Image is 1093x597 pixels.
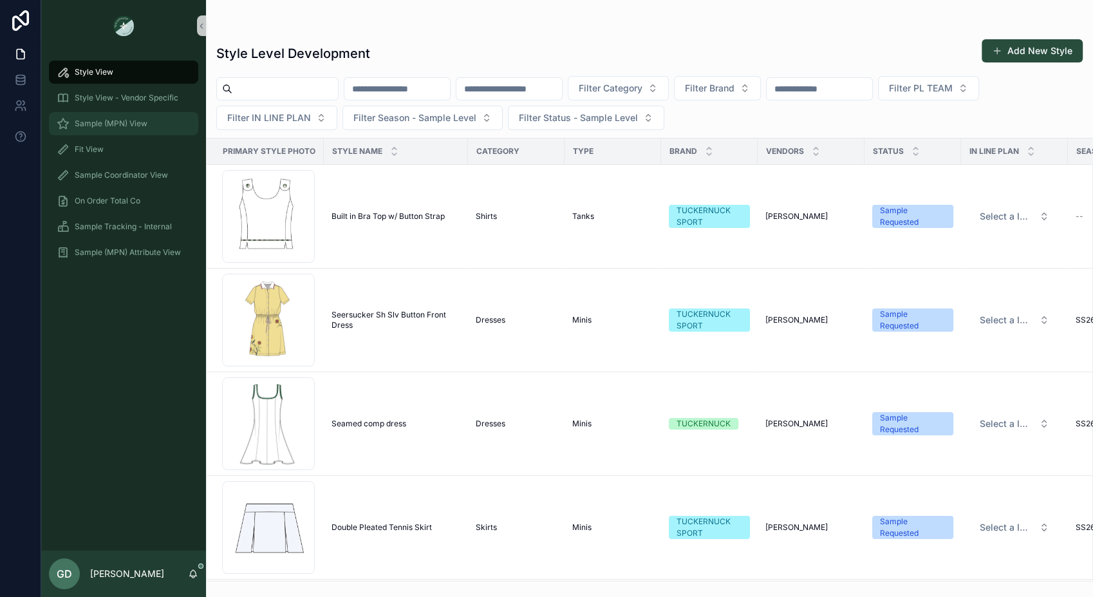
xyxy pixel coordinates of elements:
a: Seersucker Sh Slv Button Front Dress [332,310,460,330]
span: Dresses [476,315,505,325]
span: Sample Coordinator View [75,170,168,180]
a: Sample Requested [872,412,953,435]
a: Sample Tracking - Internal [49,215,198,238]
a: [PERSON_NAME] [765,419,857,429]
div: TUCKERNUCK [677,418,731,430]
a: Style View - Vendor Specific [49,86,198,109]
div: Sample Requested [880,412,946,435]
span: Filter Brand [685,82,734,95]
button: Select Button [508,106,664,130]
span: Filter PL TEAM [889,82,953,95]
a: Sample Coordinator View [49,164,198,187]
button: Select Button [216,106,337,130]
div: Sample Requested [880,205,946,228]
a: Minis [572,419,653,429]
span: Type [573,146,593,156]
a: TUCKERNUCK SPORT [669,205,750,228]
a: Style View [49,61,198,84]
a: Tanks [572,211,653,222]
a: Double Pleated Tennis Skirt [332,522,460,533]
button: Select Button [568,76,669,100]
span: [PERSON_NAME] [765,419,828,429]
span: Category [476,146,519,156]
span: Select a IN LINE PLAN [980,314,1034,327]
a: Sample Requested [872,308,953,332]
a: Sample (MPN) View [49,112,198,135]
span: IN LINE PLAN [969,146,1019,156]
a: Fit View [49,138,198,161]
a: Select Button [969,204,1060,229]
span: [PERSON_NAME] [765,315,828,325]
a: [PERSON_NAME] [765,522,857,533]
span: Style Name [332,146,382,156]
span: Skirts [476,522,497,533]
button: Select Button [969,412,1060,435]
a: Sample (MPN) Attribute View [49,241,198,264]
div: Sample Requested [880,516,946,539]
span: On Order Total Co [75,196,140,206]
button: Select Button [969,205,1060,228]
span: Minis [572,522,592,533]
span: Sample Tracking - Internal [75,222,172,232]
span: GD [57,566,72,582]
div: Sample Requested [880,308,946,332]
button: Add New Style [982,39,1083,62]
span: [PERSON_NAME] [765,211,828,222]
span: Select a IN LINE PLAN [980,210,1034,223]
span: Status [873,146,904,156]
span: Filter IN LINE PLAN [227,111,311,124]
span: Style View - Vendor Specific [75,93,178,103]
span: Double Pleated Tennis Skirt [332,522,432,533]
span: Shirts [476,211,497,222]
a: Select Button [969,308,1060,332]
a: Shirts [476,211,557,222]
span: Filter Status - Sample Level [519,111,638,124]
span: Fit View [75,144,104,155]
span: Minis [572,315,592,325]
div: TUCKERNUCK SPORT [677,516,742,539]
a: TUCKERNUCK SPORT [669,308,750,332]
a: Sample Requested [872,205,953,228]
span: Style View [75,67,113,77]
a: [PERSON_NAME] [765,315,857,325]
a: TUCKERNUCK [669,418,750,430]
a: TUCKERNUCK SPORT [669,516,750,539]
span: Select a IN LINE PLAN [980,417,1034,430]
a: Dresses [476,315,557,325]
a: Seamed comp dress [332,419,460,429]
button: Select Button [878,76,979,100]
span: Dresses [476,419,505,429]
button: Select Button [674,76,761,100]
a: Skirts [476,522,557,533]
span: Filter Season - Sample Level [353,111,476,124]
span: Vendors [766,146,804,156]
img: App logo [113,15,134,36]
span: Sample (MPN) View [75,118,147,129]
span: Select a IN LINE PLAN [980,521,1034,534]
a: [PERSON_NAME] [765,211,857,222]
span: Primary Style Photo [223,146,315,156]
div: TUCKERNUCK SPORT [677,308,742,332]
span: Built in Bra Top w/ Button Strap [332,211,445,222]
button: Select Button [969,308,1060,332]
a: On Order Total Co [49,189,198,213]
h1: Style Level Development [216,44,370,62]
p: [PERSON_NAME] [90,567,164,580]
span: Brand [669,146,697,156]
a: Sample Requested [872,516,953,539]
span: [PERSON_NAME] [765,522,828,533]
a: Built in Bra Top w/ Button Strap [332,211,460,222]
a: Select Button [969,412,1060,436]
span: Sample (MPN) Attribute View [75,247,181,258]
span: Minis [572,419,592,429]
button: Select Button [342,106,503,130]
a: Minis [572,315,653,325]
div: scrollable content [41,52,206,281]
div: TUCKERNUCK SPORT [677,205,742,228]
span: Seamed comp dress [332,419,406,429]
span: Tanks [572,211,594,222]
a: Select Button [969,515,1060,540]
a: Dresses [476,419,557,429]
